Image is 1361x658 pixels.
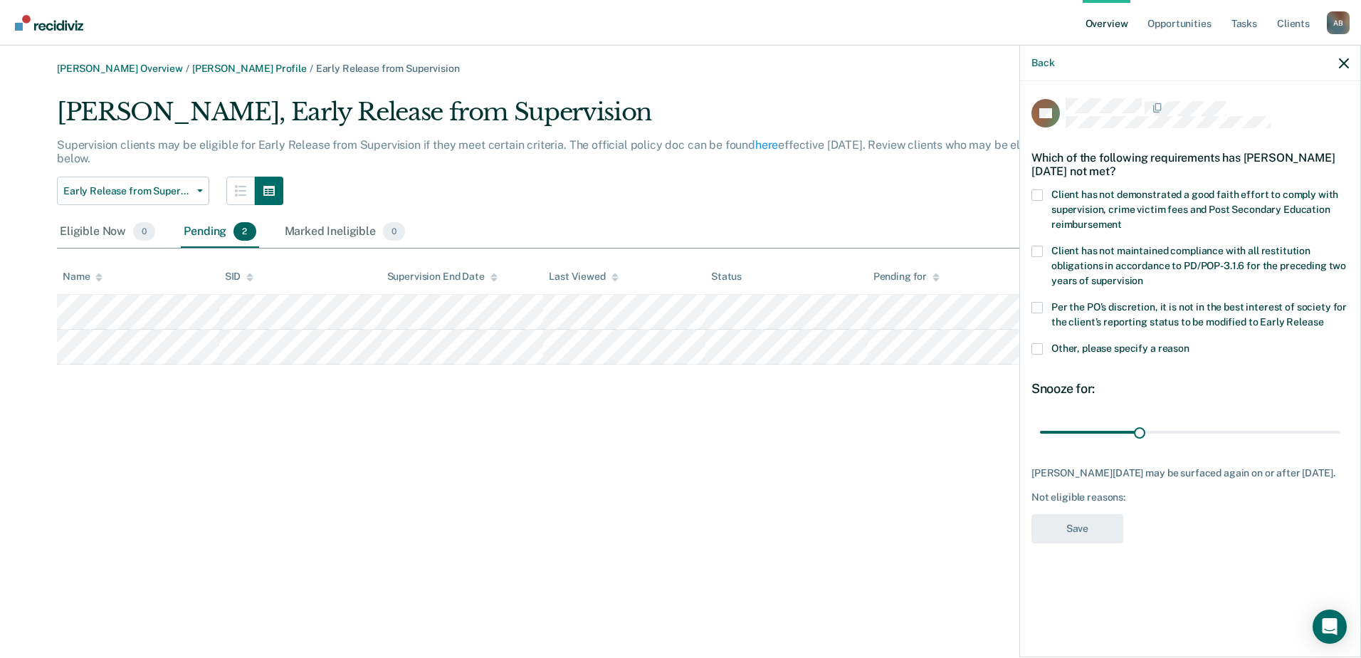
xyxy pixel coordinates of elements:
span: Client has not maintained compliance with all restitution obligations in accordance to PD/POP-3.1... [1051,245,1346,286]
div: Eligible Now [57,216,158,248]
div: A B [1327,11,1350,34]
span: Early Release from Supervision [316,63,460,74]
div: Pending for [873,271,940,283]
div: Pending [181,216,258,248]
p: Supervision clients may be eligible for Early Release from Supervision if they meet certain crite... [57,138,1049,165]
span: Early Release from Supervision [63,185,191,197]
a: [PERSON_NAME] Profile [192,63,307,74]
div: [PERSON_NAME], Early Release from Supervision [57,98,1078,138]
span: / [307,63,316,74]
div: [PERSON_NAME][DATE] may be surfaced again on or after [DATE]. [1031,467,1349,479]
div: Name [63,271,103,283]
a: [PERSON_NAME] Overview [57,63,183,74]
div: Which of the following requirements has [PERSON_NAME][DATE] not met? [1031,140,1349,189]
button: Save [1031,514,1123,543]
span: 2 [233,222,256,241]
span: Client has not demonstrated a good faith effort to comply with supervision, crime victim fees and... [1051,189,1338,230]
img: Recidiviz [15,15,83,31]
div: Not eligible reasons: [1031,491,1349,503]
span: / [183,63,192,74]
div: Last Viewed [549,271,618,283]
div: Marked Ineligible [282,216,409,248]
span: Per the PO’s discretion, it is not in the best interest of society for the client’s reporting sta... [1051,301,1347,328]
a: here [755,138,778,152]
span: 0 [133,222,155,241]
div: SID [225,271,254,283]
div: Snooze for: [1031,381,1349,397]
button: Profile dropdown button [1327,11,1350,34]
span: Other, please specify a reason [1051,343,1189,354]
div: Open Intercom Messenger [1313,610,1347,644]
div: Status [711,271,742,283]
button: Back [1031,57,1054,69]
span: 0 [383,222,405,241]
div: Supervision End Date [387,271,498,283]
